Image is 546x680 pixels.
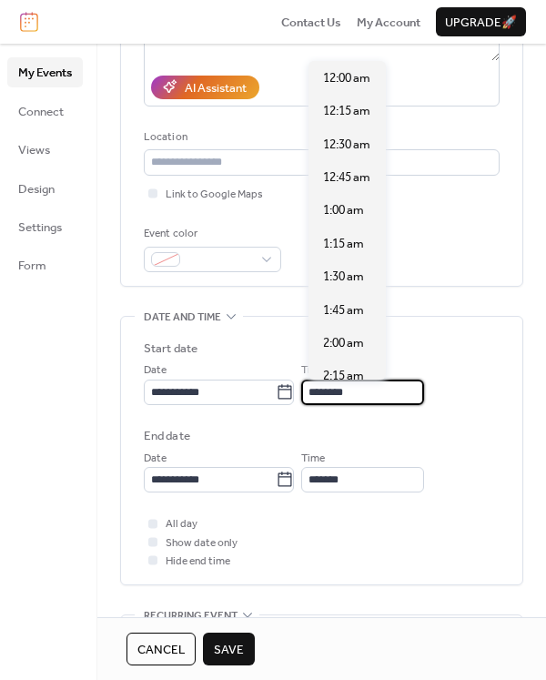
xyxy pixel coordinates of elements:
span: 12:15 am [323,102,370,120]
span: 1:15 am [323,235,364,253]
div: Event color [144,225,278,243]
a: My Account [357,13,420,31]
a: Views [7,135,83,164]
span: Upgrade 🚀 [445,14,517,32]
button: Cancel [126,633,196,665]
span: All day [166,515,197,533]
span: My Account [357,14,420,32]
span: Time [301,361,325,380]
span: Connect [18,103,64,121]
div: End date [144,427,190,445]
span: 12:30 am [323,136,370,154]
a: Connect [7,96,83,126]
div: Start date [144,340,197,358]
span: Views [18,141,50,159]
span: Save [214,641,244,659]
button: Upgrade🚀 [436,7,526,36]
a: Form [7,250,83,279]
span: Hide end time [166,553,230,571]
span: Date and time [144,309,221,327]
span: 2:15 am [323,367,364,385]
span: Settings [18,218,62,237]
span: Date [144,450,167,468]
span: Design [18,180,55,198]
span: 2:00 am [323,334,364,352]
span: Form [18,257,46,275]
span: Show date only [166,534,238,553]
span: Time [301,450,325,468]
div: AI Assistant [185,79,247,97]
div: Location [144,128,496,147]
button: Save [203,633,255,665]
span: Link to Google Maps [166,186,263,204]
a: Contact Us [281,13,341,31]
span: Cancel [137,641,185,659]
span: 12:45 am [323,168,370,187]
span: Contact Us [281,14,341,32]
a: Design [7,174,83,203]
span: Date [144,361,167,380]
span: 1:00 am [323,201,364,219]
a: My Events [7,57,83,86]
span: 12:00 am [323,69,370,87]
span: 1:45 am [323,301,364,320]
a: Settings [7,212,83,241]
img: logo [20,12,38,32]
span: 1:30 am [323,268,364,286]
button: AI Assistant [151,76,259,99]
span: My Events [18,64,72,82]
span: Recurring event [144,606,238,624]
